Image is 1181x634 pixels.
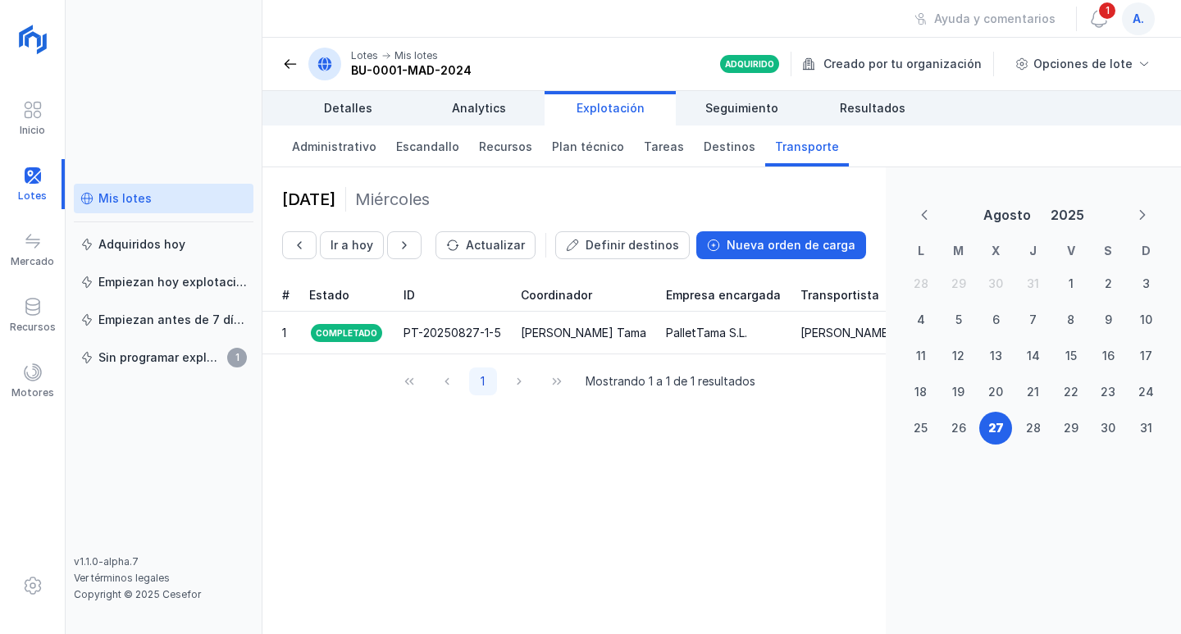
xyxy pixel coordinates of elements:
div: 31 [1140,420,1152,436]
a: Analytics [413,91,545,125]
div: Empiezan antes de 7 días [98,312,247,328]
div: 30 [1101,420,1115,436]
td: 20 [977,374,1015,410]
a: Detalles [282,91,413,125]
div: Definir destinos [586,237,679,253]
div: 21 [1027,384,1039,400]
td: 29 [940,266,978,302]
a: Escandallo [386,125,469,166]
div: 26 [951,420,966,436]
td: 25 [902,410,940,446]
button: Definir destinos [555,231,690,259]
td: 17 [1127,338,1165,374]
div: 13 [990,348,1002,364]
div: Choose Date [896,187,1171,453]
div: 19 [952,384,964,400]
div: 12 [952,348,964,364]
td: 1 [1052,266,1090,302]
div: Nueva orden de carga [727,237,855,253]
td: 27 [977,410,1015,446]
span: L [918,244,924,258]
div: v1.1.0-alpha.7 [74,555,253,568]
span: M [953,244,964,258]
a: Tareas [634,125,694,166]
span: # [282,287,290,303]
td: 4 [902,302,940,338]
div: 25 [914,420,928,436]
div: [PERSON_NAME] Tama [521,325,646,341]
div: PT-20250827-1-5 [404,325,501,341]
div: 29 [1064,420,1078,436]
div: 11 [916,348,926,364]
span: Escandallo [396,139,459,155]
button: Page 1 [469,367,497,395]
div: 2 [1105,276,1112,292]
span: a. [1133,11,1144,27]
span: Destinos [704,139,755,155]
button: Previous Month [909,203,940,227]
div: 8 [1067,312,1074,328]
div: 1 [1069,276,1074,292]
div: 20 [988,384,1003,400]
td: 3 [1127,266,1165,302]
td: 10 [1127,302,1165,338]
span: J [1029,244,1037,258]
button: Ayuda y comentarios [904,5,1066,33]
div: 28 [1026,420,1041,436]
div: 6 [992,312,1000,328]
div: Completado [309,322,384,344]
td: 30 [1090,410,1128,446]
div: 29 [951,276,966,292]
td: 29 [1052,410,1090,446]
span: Seguimiento [705,100,778,116]
a: Transporte [765,125,849,166]
span: Detalles [324,100,372,116]
span: Transporte [775,139,839,155]
div: Recursos [10,321,56,334]
div: Ayuda y comentarios [934,11,1056,27]
a: Administrativo [282,125,386,166]
div: Adquirido [725,58,774,70]
button: Nueva orden de carga [696,231,866,259]
div: Creado por tu organización [802,52,996,76]
span: Explotación [577,100,645,116]
span: D [1142,244,1151,258]
div: PalletTama S.L. [666,325,747,341]
td: 15 [1052,338,1090,374]
a: Explotación [545,91,676,125]
div: 9 [1105,312,1112,328]
div: Miércoles [355,188,430,211]
td: 30 [977,266,1015,302]
td: 13 [977,338,1015,374]
div: [PERSON_NAME] Tama [800,325,926,341]
td: 19 [940,374,978,410]
span: Resultados [840,100,905,116]
td: 11 [902,338,940,374]
div: Inicio [20,124,45,137]
div: Mis lotes [98,190,152,207]
span: Administrativo [292,139,376,155]
span: 1 [227,348,247,367]
div: 24 [1138,384,1154,400]
button: Ir a hoy [320,231,384,259]
div: 4 [917,312,925,328]
span: Tareas [644,139,684,155]
span: 1 [1097,1,1117,21]
div: 3 [1142,276,1150,292]
div: BU-0001-MAD-2024 [351,62,472,79]
div: Ir a hoy [331,237,373,253]
td: 28 [1015,410,1052,446]
a: Plan técnico [542,125,634,166]
div: Mis lotes [394,49,438,62]
div: 15 [1065,348,1077,364]
div: 17 [1140,348,1152,364]
div: Motores [11,386,54,399]
div: 14 [1027,348,1040,364]
span: ID [404,287,415,303]
div: Sin programar explotación [98,349,222,366]
a: Destinos [694,125,765,166]
a: Empiezan antes de 7 días [74,305,253,335]
a: Empiezan hoy explotación [74,267,253,297]
div: Actualizar [466,237,525,253]
button: Actualizar [435,231,536,259]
